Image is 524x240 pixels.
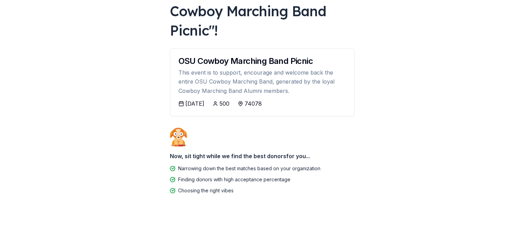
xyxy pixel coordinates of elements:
[185,99,204,108] div: [DATE]
[178,186,234,195] div: Choosing the right vibes
[178,57,346,65] div: OSU Cowboy Marching Band Picnic
[245,99,262,108] div: 74078
[170,149,355,163] div: Now, sit tight while we find the best donors for you...
[178,164,320,173] div: Narrowing down the best matches based on your organization
[170,127,187,146] img: Dog waiting patiently
[178,175,290,184] div: Finding donors with high acceptance percentage
[178,68,346,95] div: This event is to support, encourage and welcome back the entire OSU Cowboy Marching Band, generat...
[219,99,229,108] div: 500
